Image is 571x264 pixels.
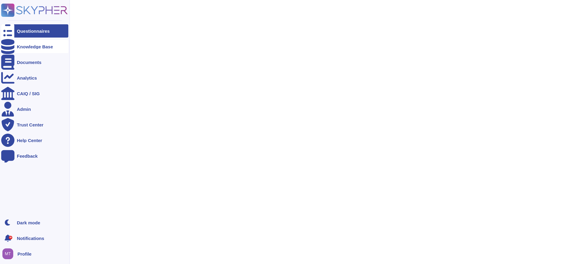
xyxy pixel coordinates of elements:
[1,40,68,53] a: Knowledge Base
[17,123,43,127] div: Trust Center
[17,138,42,143] div: Help Center
[17,236,44,241] span: Notifications
[17,154,38,158] div: Feedback
[17,252,32,256] span: Profile
[9,236,12,239] div: 9+
[17,76,37,80] div: Analytics
[1,118,68,131] a: Trust Center
[2,248,13,259] img: user
[1,71,68,84] a: Analytics
[1,149,68,162] a: Feedback
[17,91,40,96] div: CAIQ / SIG
[17,60,42,65] div: Documents
[1,56,68,69] a: Documents
[1,247,17,260] button: user
[1,102,68,116] a: Admin
[17,44,53,49] div: Knowledge Base
[17,29,50,33] div: Questionnaires
[17,107,31,111] div: Admin
[1,134,68,147] a: Help Center
[1,24,68,38] a: Questionnaires
[17,220,40,225] div: Dark mode
[1,87,68,100] a: CAIQ / SIG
